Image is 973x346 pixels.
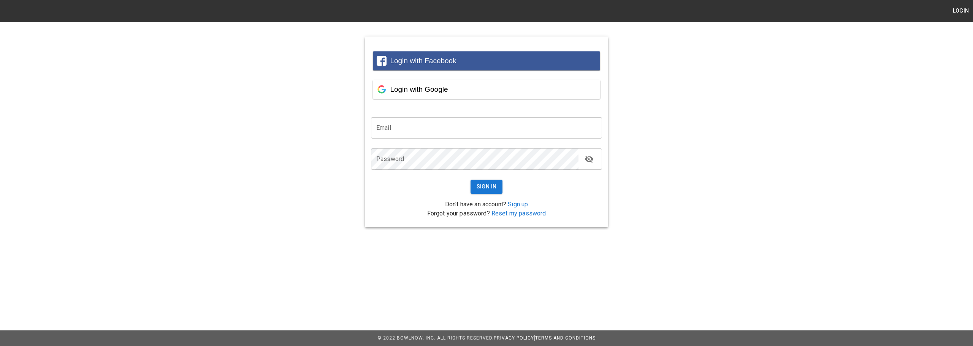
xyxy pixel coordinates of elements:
[371,209,602,218] p: Forgot your password?
[377,335,494,341] span: © 2022 BowlNow, Inc. All Rights Reserved.
[373,51,600,70] button: Login with Facebook
[390,57,456,65] span: Login with Facebook
[371,200,602,209] p: Don't have an account?
[582,151,597,167] button: toggle password visibility
[491,210,546,217] a: Reset my password
[494,335,534,341] a: Privacy Policy
[508,201,528,208] a: Sign up
[4,7,46,14] img: logo
[471,180,503,194] button: Sign In
[373,80,600,99] button: Login with Google
[949,4,973,18] button: Login
[390,85,448,93] span: Login with Google
[535,335,596,341] a: Terms and Conditions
